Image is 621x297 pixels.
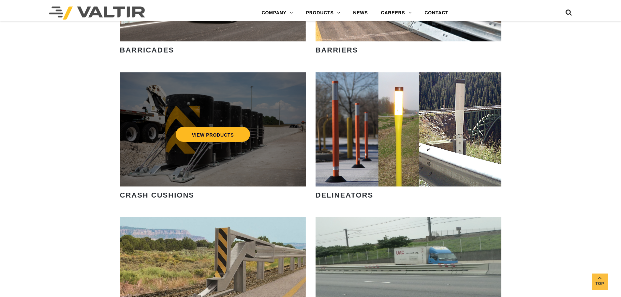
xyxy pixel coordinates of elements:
span: Top [592,280,608,288]
strong: BARRICADES [120,46,174,54]
strong: CRASH CUSHIONS [120,191,194,199]
a: NEWS [347,7,374,20]
img: Valtir [49,7,145,20]
a: PRODUCTS [300,7,347,20]
a: CAREERS [375,7,418,20]
strong: DELINEATORS [316,191,374,199]
a: VIEW PRODUCTS [175,127,250,142]
a: COMPANY [255,7,300,20]
a: CONTACT [418,7,455,20]
a: Top [592,274,608,290]
strong: BARRIERS [316,46,358,54]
